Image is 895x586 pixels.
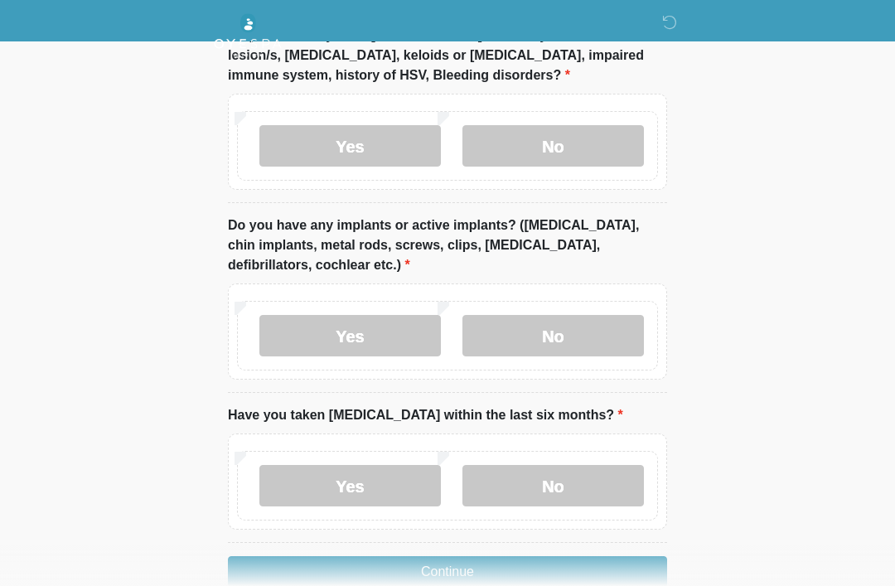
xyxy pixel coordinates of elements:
[259,315,441,356] label: Yes
[228,216,667,275] label: Do you have any implants or active implants? ([MEDICAL_DATA], chin implants, metal rods, screws, ...
[228,405,623,425] label: Have you taken [MEDICAL_DATA] within the last six months?
[259,465,441,506] label: Yes
[462,465,644,506] label: No
[211,12,284,59] img: Oyespa Logo
[462,125,644,167] label: No
[462,315,644,356] label: No
[259,125,441,167] label: Yes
